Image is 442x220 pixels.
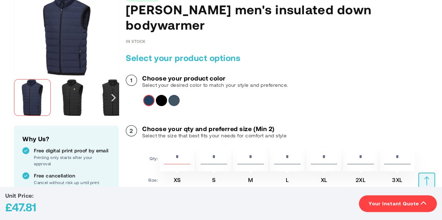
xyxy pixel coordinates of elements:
h3: Choose your product color [142,75,288,82]
span: Your Instant Quote [369,200,419,207]
span: In stock [126,39,146,44]
td: Size: [145,173,158,190]
td: 3XL [380,173,415,190]
td: 2XL [343,173,378,190]
div: Next [108,76,119,119]
p: Select your desired color to match your style and preference. [142,82,288,89]
div: Caltha men's insulated down bodywarmer [94,76,135,119]
div: Availability [126,39,146,44]
img: Caltha men's insulated down bodywarmer [14,79,51,116]
p: Cancel without risk up until print approval [34,179,110,192]
td: S [196,173,231,190]
div: Solid black [156,95,167,106]
img: Caltha men's insulated down bodywarmer [54,79,91,116]
span: Unit Price: [5,192,34,199]
td: XS [160,173,195,190]
div: Caltha men's insulated down bodywarmer [14,76,54,119]
p: Select the size that best fits your needs for comfort and style [142,132,287,139]
div: Caltha men's insulated down bodywarmer [54,76,94,119]
div: Hale Blue [168,95,180,106]
p: Free cancellation [34,172,110,179]
h1: [PERSON_NAME] men's insulated down bodywarmer [126,2,428,32]
h2: Why Us? [22,134,110,144]
td: M [233,173,268,190]
td: L [270,173,305,190]
div: £47.81 [5,199,36,215]
td: XL [306,173,341,190]
td: Qty: [145,147,158,171]
div: Navy [143,95,154,106]
button: Your Instant Quote [359,195,437,212]
h3: Choose your qty and preferred size (Min 2) [142,125,287,132]
img: Caltha men's insulated down bodywarmer [94,79,131,116]
p: Free digital print proof by email [34,147,110,154]
p: Printing only starts after your approval [34,154,110,167]
h2: Select your product options [126,52,428,63]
